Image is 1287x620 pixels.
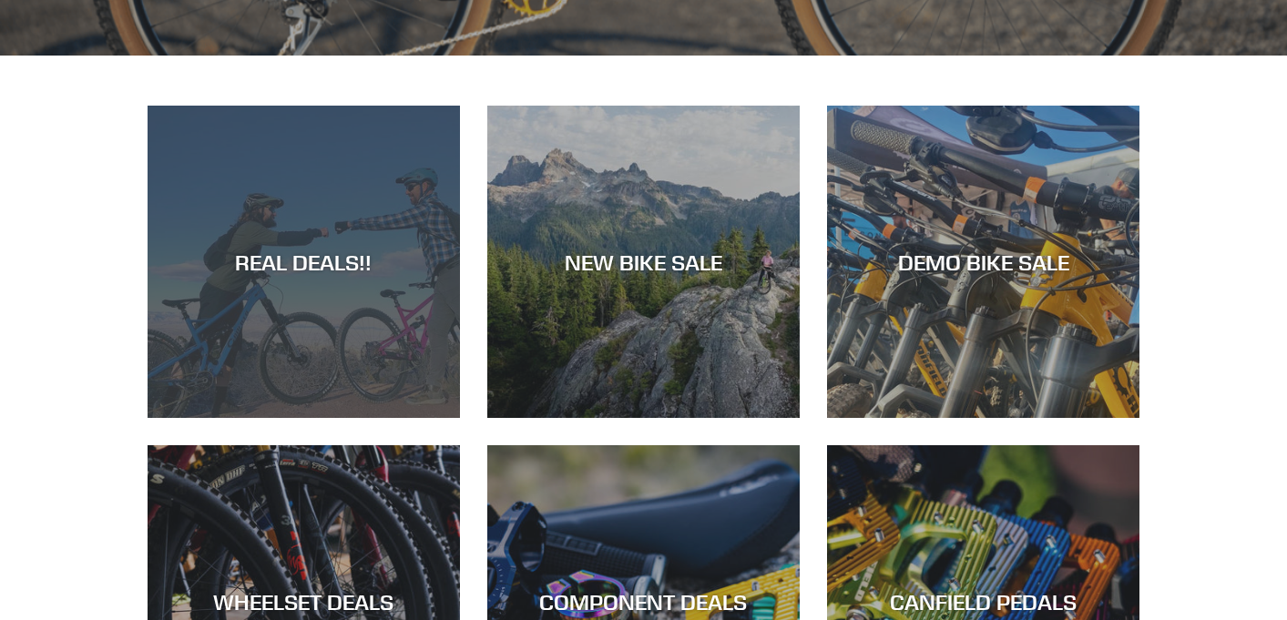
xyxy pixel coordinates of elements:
[827,249,1139,275] div: DEMO BIKE SALE
[487,249,800,275] div: NEW BIKE SALE
[487,589,800,615] div: COMPONENT DEALS
[148,589,460,615] div: WHEELSET DEALS
[827,589,1139,615] div: CANFIELD PEDALS
[148,106,460,418] a: REAL DEALS!!
[487,106,800,418] a: NEW BIKE SALE
[827,106,1139,418] a: DEMO BIKE SALE
[148,249,460,275] div: REAL DEALS!!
